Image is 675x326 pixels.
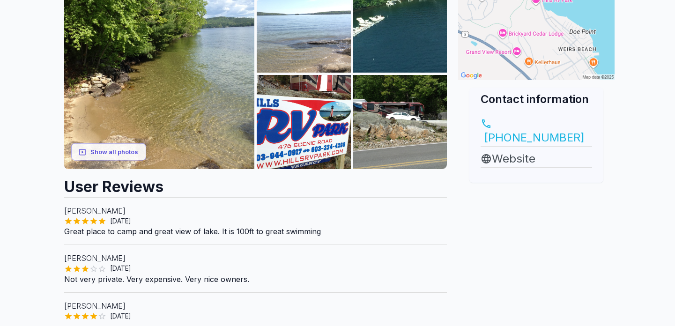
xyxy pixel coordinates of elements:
span: [DATE] [106,264,135,273]
a: [PHONE_NUMBER] [481,118,592,146]
span: [DATE] [106,216,135,226]
a: Website [481,150,592,167]
p: [PERSON_NAME] [64,205,447,216]
p: Not very private. Very expensive. Very nice owners. [64,274,447,285]
p: Great place to camp and great view of lake. It is 100ft to great swimming [64,226,447,237]
h2: Contact information [481,91,592,107]
h2: User Reviews [64,169,447,197]
p: [PERSON_NAME] [64,252,447,264]
img: AAcXr8oRd3m9-OORkj3sAVQ25wGdqnoA7SNa9I6UaoL5jD7BcU2-Gpa02OYypiW6YqpYAxiR78N1GozFFntQQn0Q-nmqqw99R... [353,75,447,169]
button: Show all photos [71,143,146,161]
p: [PERSON_NAME] [64,300,447,311]
img: AAcXr8p4mweeuu8wJwtYdxeIpv8mvmVglAv4AgjsskhHHwWmijFjqtiuRX88yTPFc_ALm3ODy2aaBHOAxP_cjXqKMayX_X3Ao... [257,75,351,169]
span: [DATE] [106,311,135,321]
